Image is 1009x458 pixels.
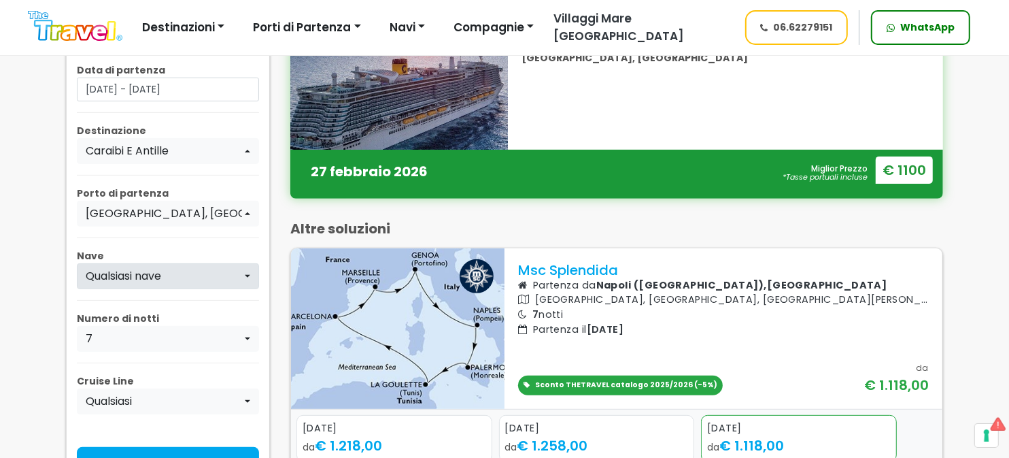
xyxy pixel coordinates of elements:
button: 7 [77,326,259,352]
div: [GEOGRAPHIC_DATA], [GEOGRAPHIC_DATA] [86,206,242,222]
div: da [303,436,486,456]
div: da [505,436,689,456]
div: da [707,436,891,456]
p: Nave [77,249,259,263]
p: [GEOGRAPHIC_DATA], [GEOGRAPHIC_DATA], [GEOGRAPHIC_DATA][PERSON_NAME], [GEOGRAPHIC_DATA], [GEOGRAP... [518,293,929,308]
b: [GEOGRAPHIC_DATA], [GEOGRAPHIC_DATA], [GEOGRAPHIC_DATA], [GEOGRAPHIC_DATA] [521,35,824,65]
img: Logo The Travel [28,11,122,42]
button: Qualsiasi [77,389,259,414]
a: WhatsApp [871,10,970,45]
p: Data di partenza [77,63,259,78]
button: Caraibi E Antille [77,138,259,164]
span: WhatsApp [900,20,955,35]
button: Miami, USA [77,201,259,227]
button: Navi [381,14,434,42]
b: 27 febbraio 2026 [311,162,428,181]
p: Msc Splendida [518,262,929,278]
div: Caraibi E Antille [86,143,242,159]
p: Destinazione [77,124,259,138]
span: € 1.118,00 [719,436,784,455]
p: Numero di notti [77,312,259,326]
button: Qualsiasi nave [77,263,259,289]
p: Partenza il [518,323,929,338]
strong: € 1100 [876,157,933,184]
p: Porto di partenza [77,186,259,201]
button: Compagnie [445,14,543,42]
button: Porti di Partenza [244,14,369,42]
p: notti [518,308,929,323]
span: Miglior Prezzo [783,164,868,181]
span: 06.62279151 [774,20,833,35]
span: Sconto THETRAVEL catalogo 2025/2026 (-5%) [535,380,717,390]
p: Partenza da [518,278,929,293]
p: Cruise Line [77,374,259,389]
a: 06.62279151 [745,10,849,45]
em: *Tasse portuali incluse [783,173,868,181]
span: € 1.218,00 [315,436,382,455]
div: 7 [86,331,242,347]
img: UWKQ.jpg [291,248,504,409]
b: Napoli ([GEOGRAPHIC_DATA]),[GEOGRAPHIC_DATA] [596,278,887,292]
span: € 1.258,00 [517,436,588,455]
a: Msc Splendida Partenza daNapoli ([GEOGRAPHIC_DATA]),[GEOGRAPHIC_DATA] [GEOGRAPHIC_DATA], [GEOGRAP... [518,262,929,395]
img: msc logo [460,259,494,293]
div: € 1.118,00 [864,375,929,395]
div: [DATE] [505,421,689,436]
p: Altre soluzioni [290,220,943,237]
span: [DATE] [587,323,624,336]
div: Qualsiasi nave [86,268,242,284]
div: [DATE] [707,421,891,436]
a: 27 febbraio 2026 Miglior Prezzo*Tasse portuali incluse € 1100 [290,150,943,199]
div: Qualsiasi [86,393,242,410]
button: Destinazioni [133,14,233,42]
div: [DATE] [303,421,486,436]
div: da [916,361,929,375]
span: Villaggi Mare [GEOGRAPHIC_DATA] [553,10,684,44]
span: 7 [532,308,538,321]
a: Villaggi Mare [GEOGRAPHIC_DATA] [543,10,732,45]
